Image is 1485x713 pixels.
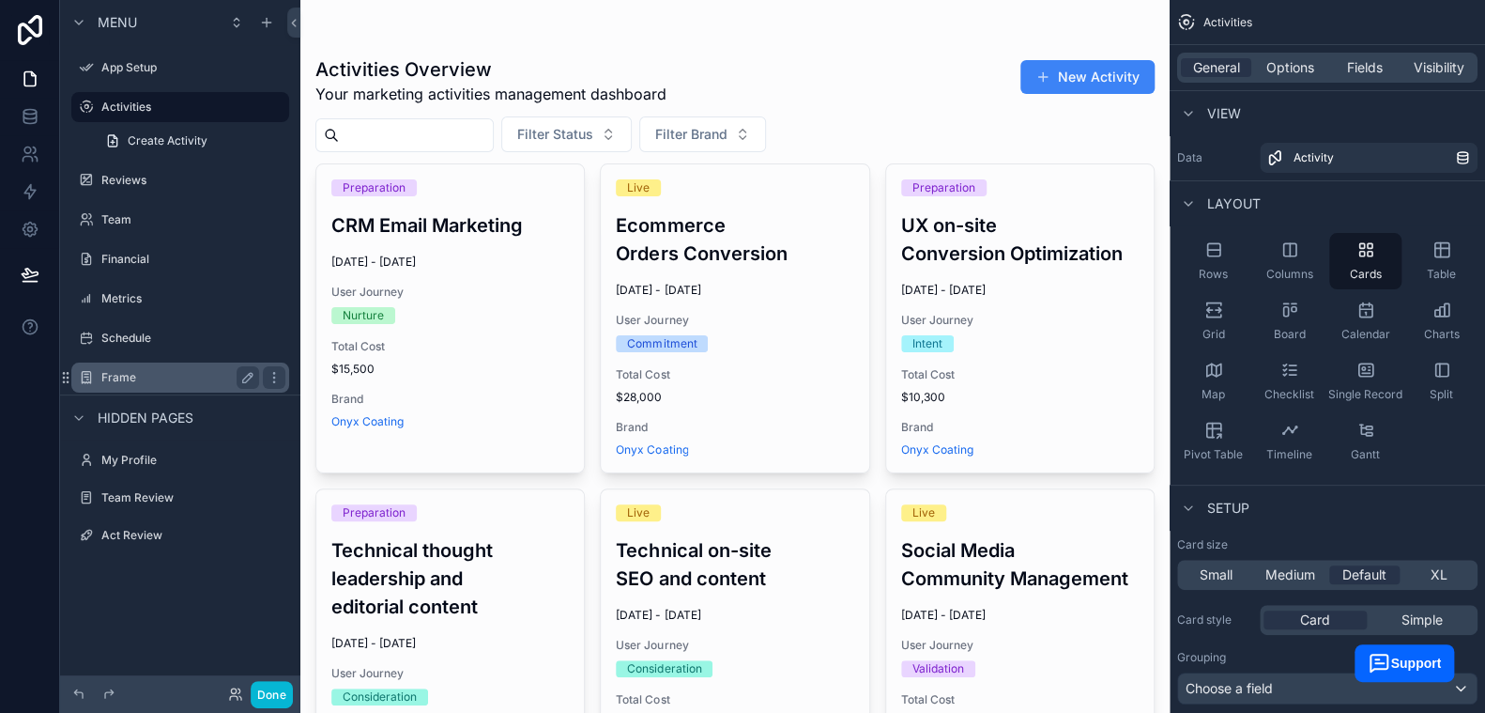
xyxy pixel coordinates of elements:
[1177,612,1252,628] label: Card style
[1347,58,1383,77] span: Fields
[1177,293,1249,349] button: Grid
[1424,327,1460,342] span: Charts
[101,370,252,385] label: Frame
[1202,327,1225,342] span: Grid
[1300,611,1330,629] span: Card
[1274,327,1306,342] span: Board
[1266,267,1313,282] span: Columns
[94,126,289,156] a: Create Activity
[1207,194,1261,213] span: Layout
[1203,15,1252,30] span: Activities
[101,100,278,115] label: Activities
[1177,673,1477,705] button: Choose a field
[71,445,289,475] a: My Profile
[1351,447,1380,462] span: Gantt
[1431,566,1447,584] span: XL
[1207,499,1249,518] span: Setup
[101,528,285,543] label: Act Review
[1253,353,1325,410] button: Checklist
[1405,293,1477,349] button: Charts
[1253,413,1325,470] button: Timeline
[128,133,207,148] span: Create Activity
[71,205,289,235] a: Team
[1329,413,1401,470] button: Gantt
[1178,674,1477,704] div: Choose a field
[1253,233,1325,289] button: Columns
[1401,611,1443,629] span: Simple
[1266,447,1312,462] span: Timeline
[1177,413,1249,470] button: Pivot Table
[101,331,285,346] label: Schedule
[1266,58,1314,77] span: Options
[1260,143,1477,173] a: Activity
[71,244,289,274] a: Financial
[101,291,285,306] label: Metrics
[1199,267,1228,282] span: Rows
[1430,387,1453,402] span: Split
[1329,233,1401,289] button: Cards
[1184,447,1243,462] span: Pivot Table
[1390,656,1441,671] span: Support
[1193,58,1240,77] span: General
[1427,267,1456,282] span: Table
[1202,387,1225,402] span: Map
[101,60,285,75] label: App Setup
[1207,104,1241,123] span: View
[1414,58,1464,77] span: Visibility
[1177,150,1252,165] label: Data
[71,520,289,550] a: Act Review
[71,323,289,353] a: Schedule
[71,483,289,513] a: Team Review
[1341,327,1390,342] span: Calendar
[71,363,289,393] a: Frame
[1329,353,1401,410] button: Single Record
[101,490,285,505] label: Team Review
[1368,652,1390,674] img: widget_launcher_white.svg
[71,284,289,314] a: Metrics
[101,453,285,468] label: My Profile
[1253,293,1325,349] button: Board
[1200,566,1232,584] span: Small
[1350,267,1382,282] span: Cards
[1265,566,1315,584] span: Medium
[1405,353,1477,410] button: Split
[98,409,193,427] span: Hidden pages
[71,165,289,195] a: Reviews
[1264,387,1314,402] span: Checklist
[1177,353,1249,410] button: Map
[1294,150,1334,165] span: Activity
[251,681,293,708] button: Done
[1177,650,1226,665] label: Grouping
[71,92,289,122] a: Activities
[1342,566,1386,584] span: Default
[71,53,289,83] a: App Setup
[101,173,285,188] label: Reviews
[101,212,285,227] label: Team
[101,252,285,267] label: Financial
[1328,387,1402,402] span: Single Record
[1177,233,1249,289] button: Rows
[1329,293,1401,349] button: Calendar
[98,13,137,32] span: Menu
[1177,537,1228,552] label: Card size
[1405,233,1477,289] button: Table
